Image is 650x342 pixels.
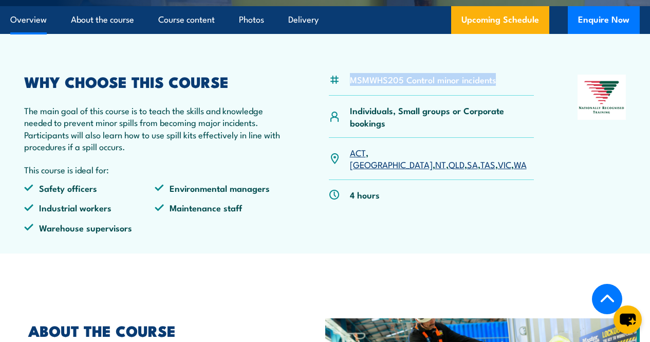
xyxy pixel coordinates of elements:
[435,158,446,170] a: NT
[158,6,215,33] a: Course content
[24,104,285,153] p: The main goal of this course is to teach the skills and knowledge needed to prevent minor spills ...
[568,6,640,34] button: Enquire Now
[578,75,626,120] img: Nationally Recognised Training logo.
[155,202,285,213] li: Maintenance staff
[350,147,534,171] p: , , , , , , ,
[350,189,380,201] p: 4 hours
[24,164,285,175] p: This course is ideal for:
[24,222,155,233] li: Warehouse supervisors
[239,6,264,33] a: Photos
[288,6,319,33] a: Delivery
[480,158,495,170] a: TAS
[449,158,465,170] a: QLD
[155,182,285,194] li: Environmental managers
[350,158,433,170] a: [GEOGRAPHIC_DATA]
[350,74,496,85] li: MSMWHS205 Control minor incidents
[24,75,285,88] h2: WHY CHOOSE THIS COURSE
[451,6,549,34] a: Upcoming Schedule
[24,182,155,194] li: Safety officers
[514,158,527,170] a: WA
[350,104,534,129] p: Individuals, Small groups or Corporate bookings
[10,6,47,33] a: Overview
[614,305,642,334] button: chat-button
[350,146,366,158] a: ACT
[467,158,478,170] a: SA
[28,323,310,337] h2: ABOUT THE COURSE
[71,6,134,33] a: About the course
[498,158,511,170] a: VIC
[24,202,155,213] li: Industrial workers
